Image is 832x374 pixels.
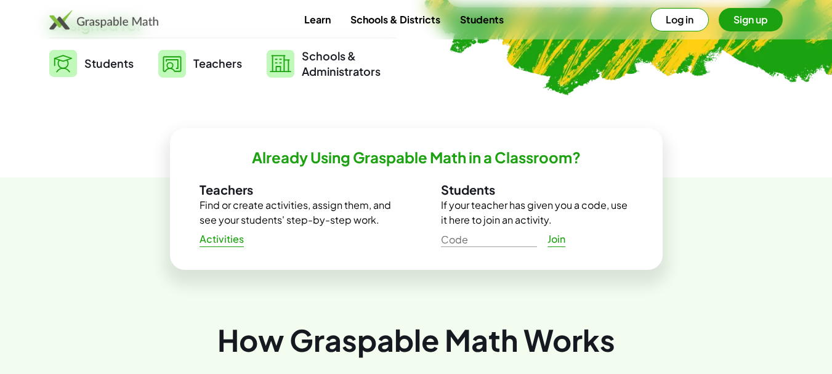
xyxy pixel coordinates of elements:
button: Log in [650,8,709,31]
a: Join [537,228,576,250]
span: Teachers [193,56,242,70]
h3: Teachers [200,182,392,198]
a: Teachers [158,48,242,79]
span: Join [547,233,566,246]
span: Students [84,56,134,70]
a: Learn [294,8,341,31]
a: Activities [190,228,254,250]
button: Sign up [719,8,783,31]
a: Schools & Districts [341,8,450,31]
a: Students [450,8,514,31]
a: Schools &Administrators [267,48,381,79]
a: Students [49,48,134,79]
img: svg%3e [49,50,77,77]
span: Activities [200,233,244,246]
div: How Graspable Math Works [49,319,783,360]
p: Find or create activities, assign them, and see your students' step-by-step work. [200,198,392,227]
h2: Already Using Graspable Math in a Classroom? [252,148,581,167]
span: Schools & Administrators [302,48,381,79]
p: If your teacher has given you a code, use it here to join an activity. [441,198,633,227]
h3: Students [441,182,633,198]
img: svg%3e [267,50,294,78]
img: svg%3e [158,50,186,78]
